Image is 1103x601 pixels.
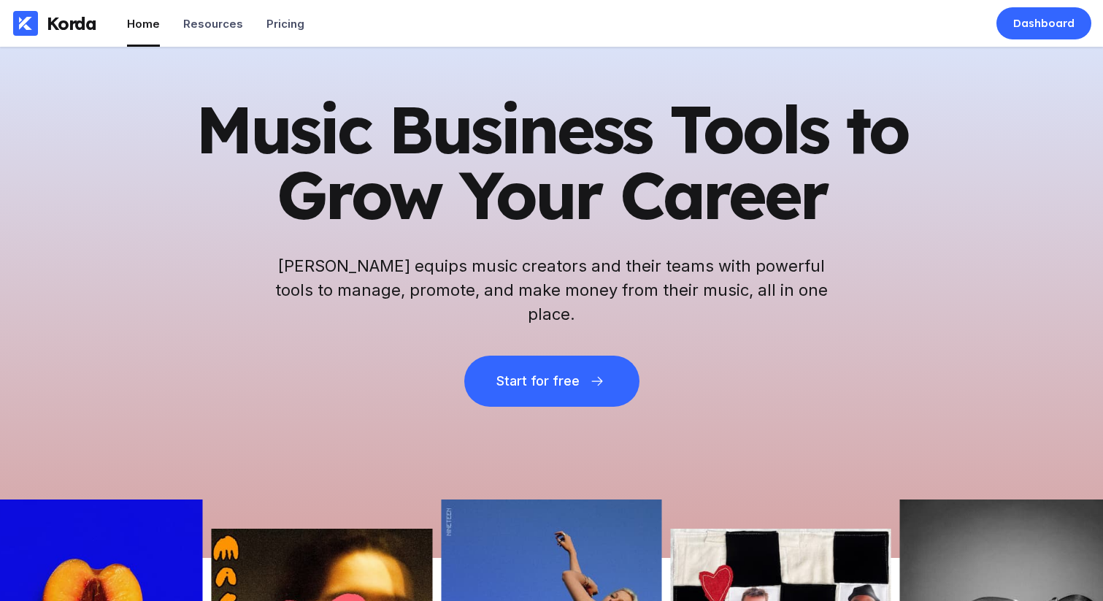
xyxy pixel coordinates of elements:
[127,17,160,31] div: Home
[496,374,580,388] div: Start for free
[996,7,1091,39] a: Dashboard
[464,356,639,407] button: Start for free
[47,12,96,34] div: Korda
[194,96,910,228] h1: Music Business Tools to Grow Your Career
[266,17,304,31] div: Pricing
[1013,16,1075,31] div: Dashboard
[183,17,243,31] div: Resources
[274,254,829,326] h2: [PERSON_NAME] equips music creators and their teams with powerful tools to manage, promote, and m...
